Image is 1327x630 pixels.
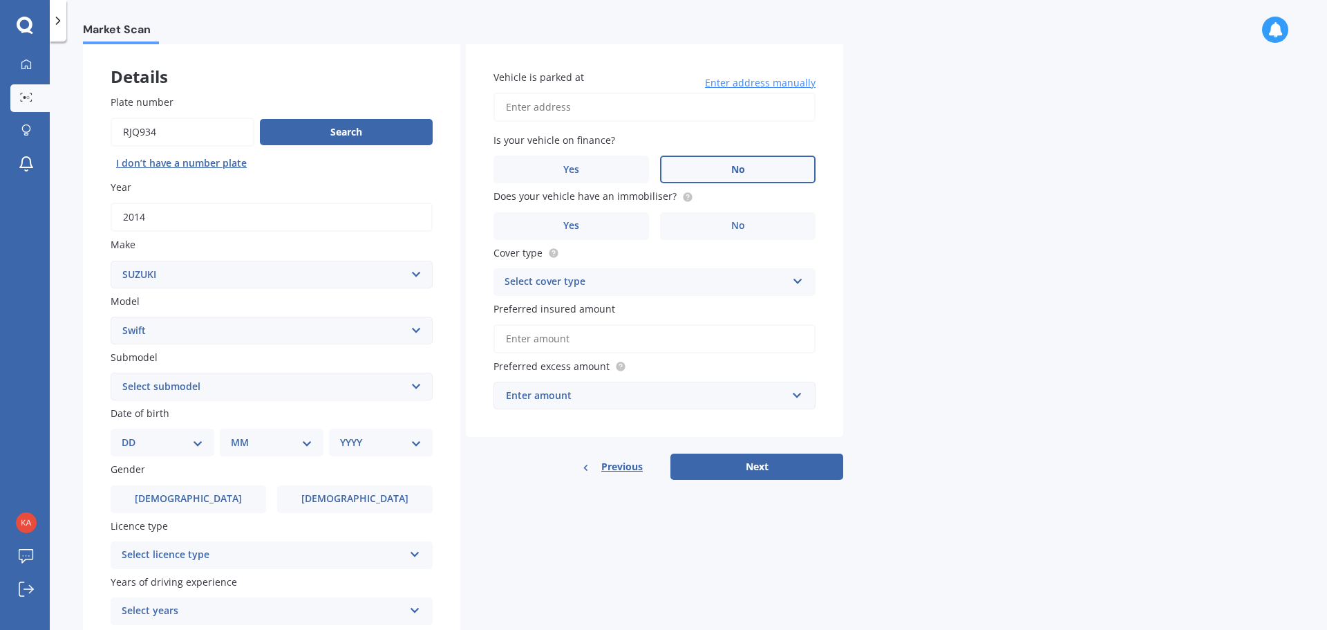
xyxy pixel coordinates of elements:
span: [DEMOGRAPHIC_DATA] [135,493,242,505]
span: Cover type [493,246,543,259]
input: Enter plate number [111,118,254,147]
button: Search [260,119,433,145]
span: Previous [601,456,643,477]
span: Is your vehicle on finance? [493,133,615,147]
span: Submodel [111,351,158,364]
div: Select licence type [122,547,404,564]
span: No [731,164,745,176]
span: Vehicle is parked at [493,71,584,84]
span: Enter address manually [705,76,816,90]
input: Enter amount [493,324,816,353]
span: Model [111,295,140,308]
span: Preferred insured amount [493,302,615,315]
span: No [731,220,745,232]
img: 72d019023b7c094789ca70a791196331 [16,512,37,533]
span: Plate number [111,95,173,109]
span: Years of driving experience [111,575,237,589]
span: [DEMOGRAPHIC_DATA] [301,493,408,505]
button: I don’t have a number plate [111,152,252,174]
div: Enter amount [506,388,787,403]
span: Date of birth [111,407,169,420]
input: Enter address [493,93,816,122]
span: Preferred excess amount [493,360,610,373]
span: Market Scan [83,23,159,41]
span: Yes [563,220,579,232]
span: Does your vehicle have an immobiliser? [493,190,677,203]
div: Select cover type [505,274,787,290]
span: Yes [563,164,579,176]
button: Next [670,454,843,480]
input: YYYY [111,203,433,232]
span: Licence type [111,519,168,532]
div: Select years [122,603,404,620]
div: Details [83,42,460,84]
span: Make [111,239,135,252]
span: Gender [111,463,145,476]
span: Year [111,180,131,194]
